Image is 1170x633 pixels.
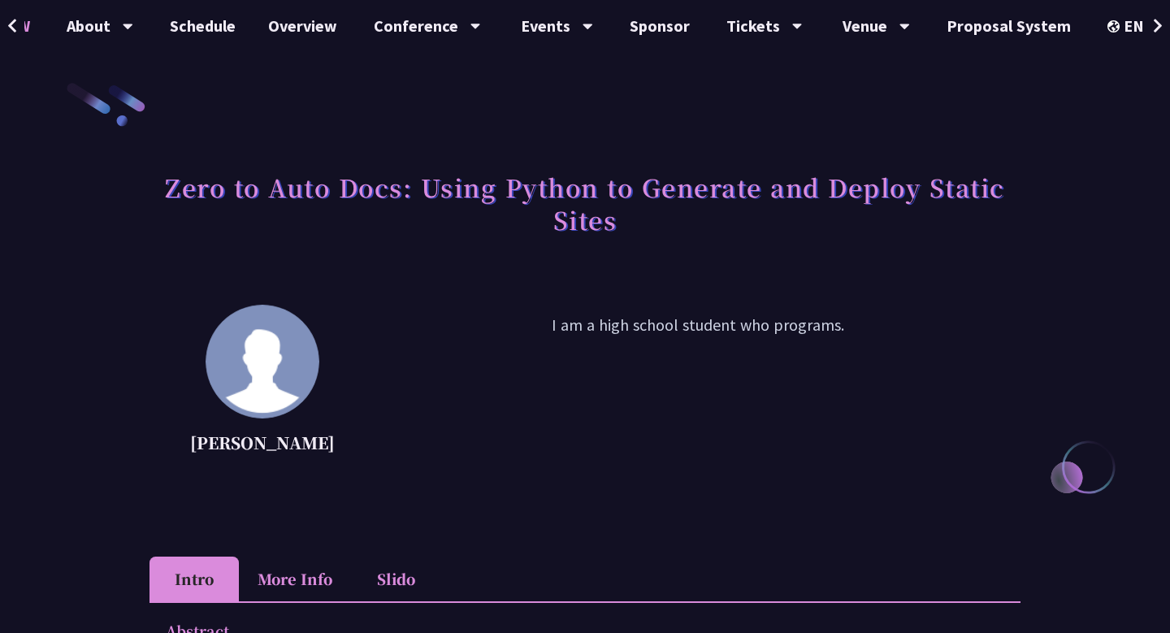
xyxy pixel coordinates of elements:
[239,557,351,601] li: More Info
[1107,20,1124,33] img: Locale Icon
[206,305,319,418] img: Daniel Gau
[375,313,1020,459] p: I am a high school student who programs.
[351,557,440,601] li: Slido
[190,431,335,455] p: [PERSON_NAME]
[149,163,1020,244] h1: Zero to Auto Docs: Using Python to Generate and Deploy Static Sites
[149,557,239,601] li: Intro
